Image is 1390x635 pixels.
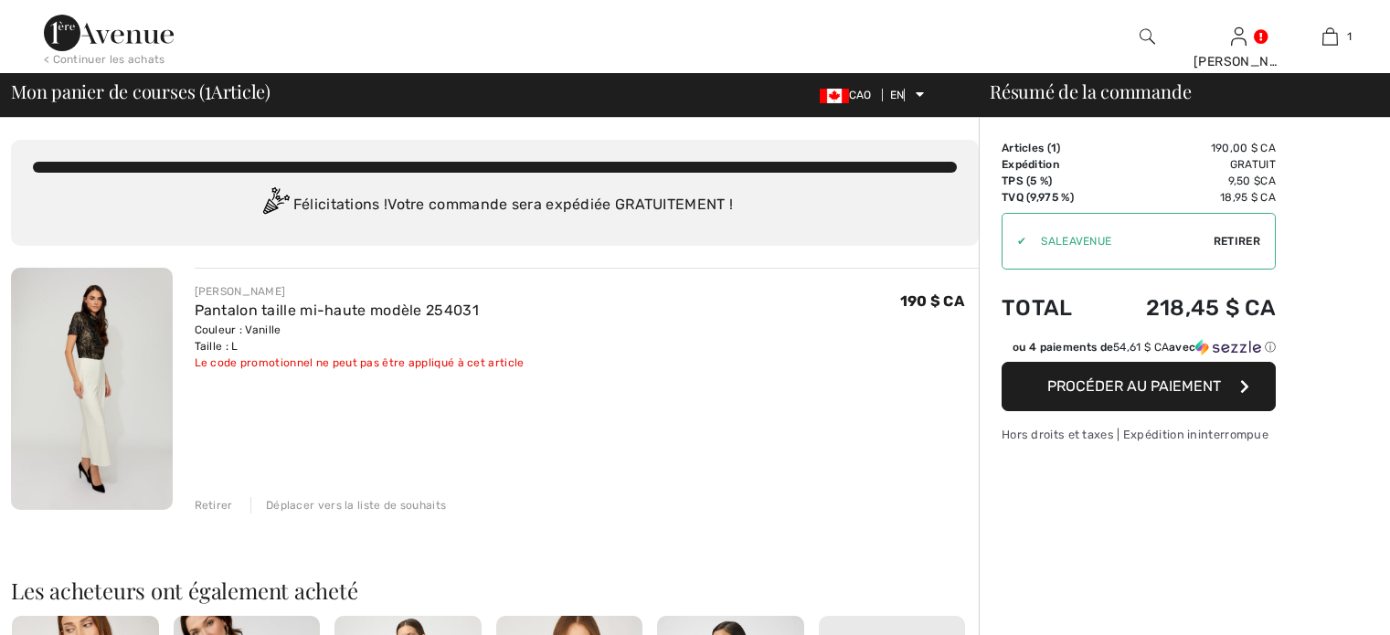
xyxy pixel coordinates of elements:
[205,73,211,105] font: 1
[1002,339,1276,362] div: ou 4 paiements de54,61 $ CAavecSezzle Cliquez pour en savoir plus sur Sezzle
[1228,175,1276,187] font: 9,50 $CA
[211,79,271,103] font: Article)
[293,196,388,213] font: Félicitations !
[1051,142,1056,154] font: 1
[1013,339,1276,355] div: ou 4 paiements de avec
[890,89,905,101] font: EN
[1230,158,1276,171] font: Gratuit
[1002,158,1059,171] font: Expédition
[1285,26,1374,48] a: 1
[1113,341,1169,354] span: 54,61 $ CA
[195,356,525,369] font: Le code promotionnel ne peut pas être appliqué à cet article
[1231,26,1247,48] img: Mes informations
[1017,235,1026,248] font: ✔
[1214,235,1260,248] font: Retirer
[1002,295,1073,321] font: Total
[1347,30,1352,43] font: 1
[195,302,479,319] a: Pantalon taille mi-haute modèle 254031
[387,196,733,213] font: Votre commande sera expédiée GRATUITEMENT !
[257,187,293,224] img: Congratulation2.svg
[195,499,233,512] font: Retirer
[44,15,174,51] img: 1ère Avenue
[195,340,239,353] font: Taille : L
[1002,175,1053,187] font: TPS (5 %)
[1047,377,1221,395] font: Procéder au paiement
[1002,142,1051,154] font: Articles (
[820,89,849,103] img: Dollar canadien
[1231,27,1247,45] a: Se connecter
[266,499,446,512] font: Déplacer vers la liste de souhaits
[1002,191,1074,204] font: TVQ (9,975 %)
[1194,54,1300,69] font: [PERSON_NAME]
[1211,142,1276,154] font: 190,00 $ CA
[11,268,173,510] img: Pantalon taille mi-haute modèle 254031
[849,89,872,101] font: CAO
[195,285,286,298] font: [PERSON_NAME]
[1195,339,1261,355] img: Sezzle
[1140,26,1155,48] img: rechercher sur le site
[990,79,1191,103] font: Résumé de la commande
[1002,362,1276,411] button: Procéder au paiement
[1002,428,1268,441] font: Hors droits et taxes | Expédition ininterrompue
[1220,191,1276,204] font: 18,95 $ CA
[11,576,358,605] font: Les acheteurs ont également acheté
[1056,142,1060,154] font: )
[1146,295,1276,321] font: 218,45 $ CA
[1322,26,1338,48] img: Mon sac
[11,79,205,103] font: Mon panier de courses (
[900,292,964,310] font: 190 $ CA
[44,53,165,66] font: < Continuer les achats
[1026,214,1214,269] input: Code promotionnel
[195,323,281,336] font: Couleur : Vanille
